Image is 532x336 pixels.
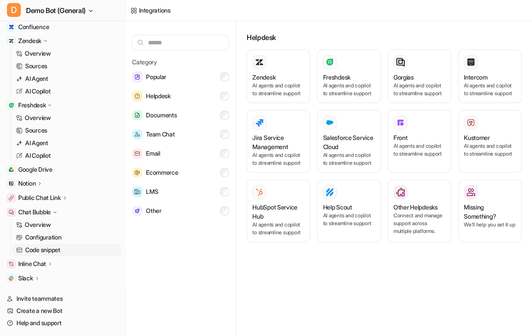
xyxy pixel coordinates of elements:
img: Help Scout [325,188,334,196]
span: Helpdesk [146,91,171,101]
button: EcommerceEcommerce [132,164,229,181]
img: Google Drive [9,167,14,172]
p: AI agents and copilot to streamline support [252,221,304,236]
p: AI agents and copilot to streamline support [464,82,516,97]
button: HelpdeskHelpdesk [132,87,229,105]
p: Overview [25,113,51,122]
img: Popular [132,72,142,82]
img: Front [396,118,405,127]
img: Documents [132,110,142,120]
img: Freshdesk [9,103,14,108]
p: AI Agent [25,74,48,83]
h3: Kustomer [464,133,490,142]
p: Freshdesk [18,101,46,110]
p: Inline Chat [18,259,46,268]
button: OtherOther [132,202,229,220]
img: Notion [9,181,14,186]
p: AI agents and copilot to streamline support [323,82,375,97]
p: Overview [25,49,51,58]
span: Documents [146,110,177,120]
p: Configuration [25,233,61,242]
img: Ecommerce [132,168,142,178]
a: AI Agent [13,73,121,85]
img: Other Helpdesks [396,188,405,196]
img: Chat Bubble [9,210,14,215]
button: FreshdeskAI agents and copilot to streamline support [317,50,380,103]
button: Team ChatTeam Chat [132,126,229,143]
a: Overview [13,112,121,124]
img: LMS [132,186,142,197]
p: AI agents and copilot to streamline support [252,151,304,167]
a: Create a new Bot [3,305,121,317]
span: Ecommerce [146,167,178,178]
a: Help and support [3,317,121,329]
h5: Category [132,57,229,67]
p: AI Copilot [25,87,50,96]
h3: Other Helpdesks [393,203,438,212]
span: Google Drive [18,165,53,174]
a: AI Agent [13,137,121,149]
button: GorgiasAI agents and copilot to streamline support [388,50,451,103]
button: ZendeskAI agents and copilot to streamline support [247,50,310,103]
p: Sources [25,62,47,70]
a: Overview [13,219,121,231]
button: EmailEmail [132,145,229,162]
span: Email [146,148,160,159]
img: Kustomer [466,118,475,127]
p: Chat Bubble [18,208,51,216]
img: Inline Chat [9,261,14,266]
img: Salesforce Service Cloud [325,118,334,127]
div: Integrations [139,6,171,15]
a: Sources [13,124,121,136]
p: Notion [18,179,36,188]
button: Other HelpdesksOther HelpdesksConnect and manage support across multiple platforms. [388,180,451,242]
h3: Freshdesk [323,73,350,82]
p: AI agents and copilot to streamline support [393,142,446,158]
span: Confluence [18,23,49,31]
p: Overview [25,220,51,229]
span: Demo Bot (General) [26,4,86,17]
span: Other [146,206,162,216]
a: AI Copilot [13,85,121,97]
p: Code snippet [25,246,60,254]
p: AI agents and copilot to streamline support [323,151,375,167]
p: AI Agent [25,139,48,147]
a: Sources [13,60,121,72]
a: Code snippet [13,244,121,256]
button: LMSLMS [132,183,229,200]
button: KustomerKustomerAI agents and copilot to streamline support [458,110,522,173]
p: Public Chat Link [18,193,61,202]
h3: Help Scout [323,203,352,212]
p: AI agents and copilot to streamline support [393,82,446,97]
img: Email [132,149,142,159]
button: Jira Service ManagementAI agents and copilot to streamline support [247,110,310,173]
h3: HubSpot Service Hub [252,203,304,221]
button: Salesforce Service Cloud Salesforce Service CloudAI agents and copilot to streamline support [317,110,380,173]
p: AI agents and copilot to streamline support [323,212,375,227]
img: Confluence [9,24,14,30]
h3: Gorgias [393,73,414,82]
span: LMS [146,186,158,197]
a: Google DriveGoogle Drive [3,163,121,176]
img: Team Chat [132,130,142,140]
a: Invite teammates [3,293,121,305]
img: Slack [9,276,14,281]
a: Overview [13,47,121,60]
h3: Zendesk [252,73,275,82]
a: Integrations [130,6,171,15]
h3: Helpdesk [247,32,522,43]
button: HubSpot Service HubHubSpot Service HubAI agents and copilot to streamline support [247,180,310,242]
img: Helpdesk [132,91,142,101]
p: Connect and manage support across multiple platforms. [393,212,446,235]
h3: Jira Service Management [252,133,304,151]
h3: Front [393,133,408,142]
button: DocumentsDocuments [132,106,229,124]
button: IntercomAI agents and copilot to streamline support [458,50,522,103]
img: Other [132,206,142,216]
img: Missing Something? [466,188,475,196]
span: Popular [146,72,166,82]
span: Team Chat [146,129,175,140]
p: Slack [18,274,33,283]
button: PopularPopular [132,68,229,86]
h3: Missing Something? [464,203,516,221]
